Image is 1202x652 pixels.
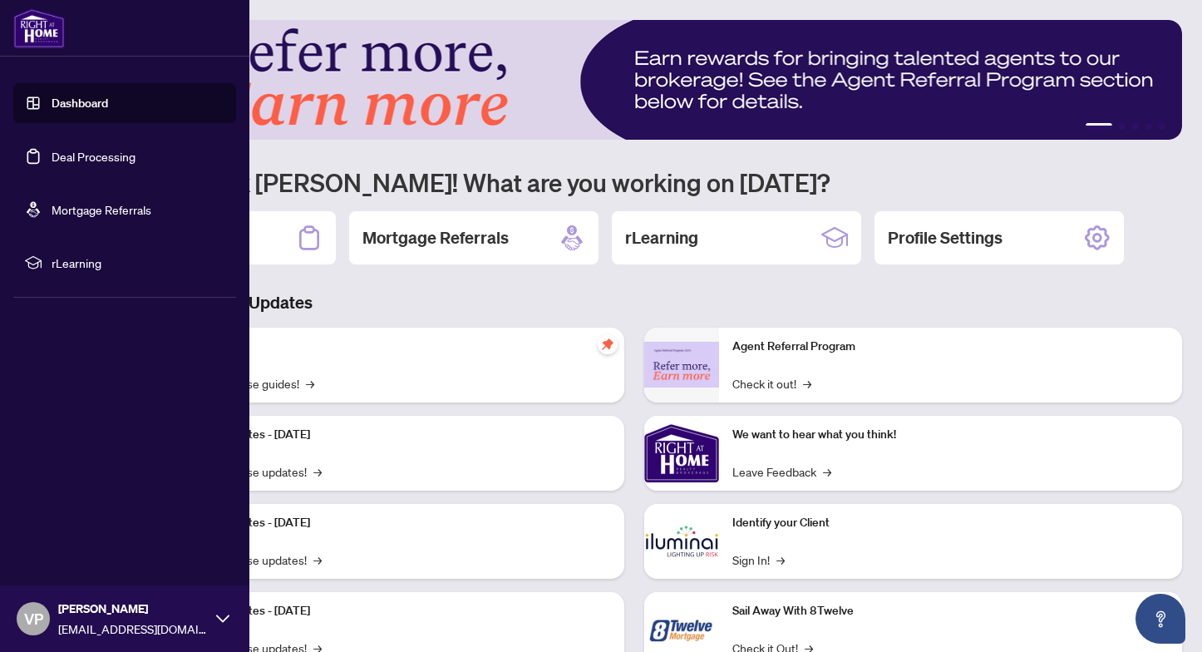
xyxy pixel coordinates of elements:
p: Platform Updates - [DATE] [175,514,611,532]
a: Deal Processing [52,149,135,164]
button: 1 [1086,123,1112,130]
a: Leave Feedback→ [732,462,831,481]
button: 3 [1132,123,1139,130]
span: → [313,462,322,481]
span: → [313,551,322,569]
p: Sail Away With 8Twelve [732,602,1169,620]
h3: Brokerage & Industry Updates [86,291,1182,314]
button: 4 [1145,123,1152,130]
span: [PERSON_NAME] [58,600,208,618]
a: Mortgage Referrals [52,202,151,217]
span: → [823,462,831,481]
span: [EMAIL_ADDRESS][DOMAIN_NAME] [58,620,208,638]
p: Platform Updates - [DATE] [175,602,611,620]
p: Identify your Client [732,514,1169,532]
h2: rLearning [625,226,698,249]
a: Sign In!→ [732,551,785,569]
button: Open asap [1135,594,1185,644]
img: Slide 0 [86,20,1182,140]
h1: Welcome back [PERSON_NAME]! What are you working on [DATE]? [86,166,1182,198]
button: 2 [1119,123,1126,130]
button: 5 [1159,123,1165,130]
span: → [803,374,811,393]
p: Platform Updates - [DATE] [175,426,611,444]
p: We want to hear what you think! [732,426,1169,444]
span: rLearning [52,254,224,272]
span: → [776,551,785,569]
span: pushpin [598,334,618,354]
img: Identify your Client [644,504,719,579]
span: → [306,374,314,393]
img: logo [13,8,65,48]
img: Agent Referral Program [644,342,719,388]
p: Self-Help [175,338,611,356]
a: Check it out!→ [732,374,811,393]
h2: Mortgage Referrals [362,226,509,249]
span: VP [24,607,43,630]
a: Dashboard [52,96,108,111]
img: We want to hear what you think! [644,416,719,491]
h2: Profile Settings [888,226,1002,249]
p: Agent Referral Program [732,338,1169,356]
